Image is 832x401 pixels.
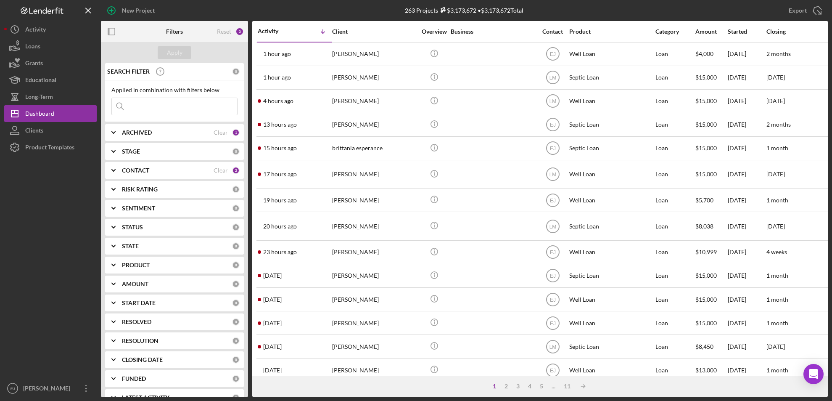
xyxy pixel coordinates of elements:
[4,38,97,55] button: Loans
[655,312,695,334] div: Loan
[332,335,416,358] div: [PERSON_NAME]
[4,380,97,397] button: EJ[PERSON_NAME]
[695,50,713,57] span: $4,000
[655,43,695,65] div: Loan
[418,28,450,35] div: Overview
[263,320,282,327] time: 2025-10-13 13:58
[766,343,785,350] time: [DATE]
[122,2,155,19] div: New Project
[332,90,416,112] div: [PERSON_NAME]
[232,148,240,155] div: 0
[232,356,240,364] div: 0
[569,66,653,89] div: Septic Loan
[655,90,695,112] div: Loan
[4,122,97,139] a: Clients
[4,21,97,38] button: Activity
[728,137,766,159] div: [DATE]
[25,21,46,40] div: Activity
[789,2,807,19] div: Export
[766,272,788,279] time: 1 month
[122,394,169,401] b: LATEST ACTIVITY
[655,66,695,89] div: Loan
[728,189,766,211] div: [DATE]
[766,197,788,204] time: 1 month
[263,343,282,350] time: 2025-10-13 13:54
[728,28,766,35] div: Started
[766,97,785,104] time: [DATE]
[695,144,717,151] span: $15,000
[4,105,97,122] button: Dashboard
[122,375,146,382] b: FUNDED
[4,55,97,72] a: Grants
[232,204,240,212] div: 0
[728,43,766,65] div: [DATE]
[122,186,158,193] b: RISK RATING
[263,367,282,374] time: 2025-10-13 13:25
[655,265,695,287] div: Loan
[569,212,653,239] div: Septic Loan
[803,364,824,384] div: Open Intercom Messenger
[332,161,416,188] div: [PERSON_NAME]
[549,273,555,279] text: EJ
[728,161,766,188] div: [DATE]
[549,146,555,151] text: EJ
[122,300,156,306] b: START DATE
[122,148,140,155] b: STAGE
[549,197,555,203] text: EJ
[25,105,54,124] div: Dashboard
[766,144,788,151] time: 1 month
[122,319,151,325] b: RESOLVED
[655,335,695,358] div: Loan
[263,74,291,81] time: 2025-10-14 14:49
[655,241,695,263] div: Loan
[263,249,297,255] time: 2025-10-13 16:43
[549,297,555,303] text: EJ
[569,161,653,188] div: Well Loan
[695,97,717,104] span: $15,000
[695,197,713,204] span: $5,700
[728,288,766,311] div: [DATE]
[235,27,244,36] div: 3
[332,359,416,381] div: [PERSON_NAME]
[695,296,717,303] span: $15,000
[655,359,695,381] div: Loan
[332,43,416,65] div: [PERSON_NAME]
[263,171,297,178] time: 2025-10-13 22:49
[549,250,555,255] text: EJ
[122,281,148,287] b: AMOUNT
[232,337,240,345] div: 0
[167,46,182,59] div: Apply
[122,205,155,212] b: SENTIMENT
[489,383,500,390] div: 1
[332,288,416,311] div: [PERSON_NAME]
[101,2,163,19] button: New Project
[655,288,695,311] div: Loan
[332,137,416,159] div: brittania esperance
[766,248,787,255] time: 4 weeks
[214,167,228,174] div: Clear
[569,90,653,112] div: Well Loan
[569,114,653,136] div: Septic Loan
[4,72,97,88] a: Educational
[695,28,727,35] div: Amount
[766,319,788,327] time: 1 month
[332,265,416,287] div: [PERSON_NAME]
[766,28,829,35] div: Closing
[232,167,240,174] div: 2
[549,98,556,104] text: LM
[569,137,653,159] div: Septic Loan
[4,139,97,156] a: Product Templates
[695,272,717,279] span: $15,000
[263,50,291,57] time: 2025-10-14 14:54
[537,28,568,35] div: Contact
[766,50,791,57] time: 2 months
[549,75,556,81] text: LM
[536,383,547,390] div: 5
[263,121,297,128] time: 2025-10-14 03:40
[569,241,653,263] div: Well Loan
[25,38,40,57] div: Loans
[549,320,555,326] text: EJ
[122,129,152,136] b: ARCHIVED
